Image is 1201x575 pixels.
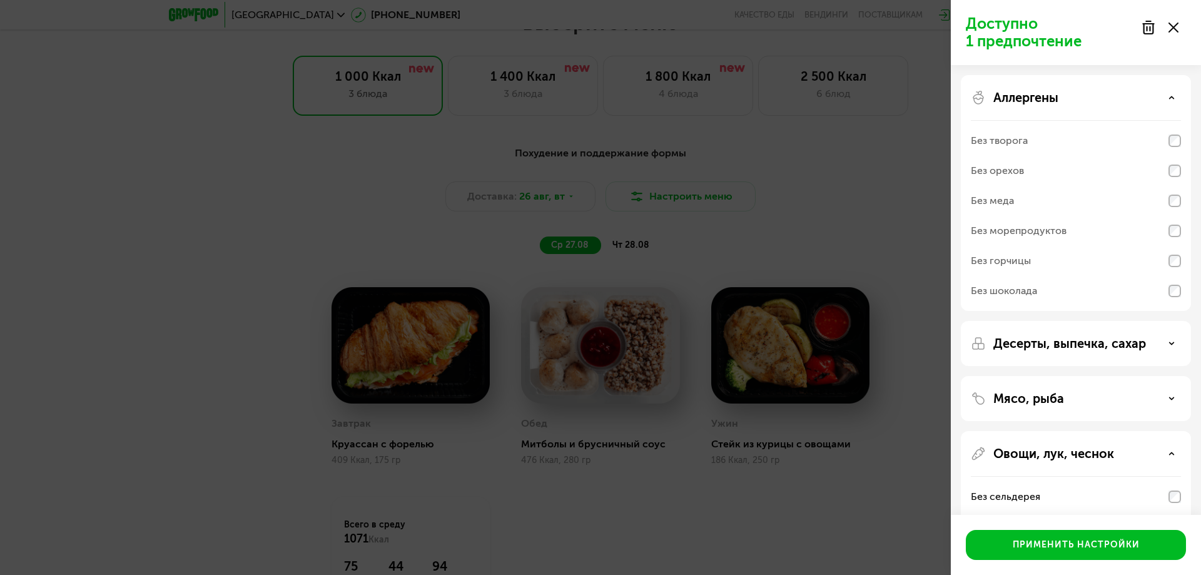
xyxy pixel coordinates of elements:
button: Применить настройки [966,530,1186,560]
p: Овощи, лук, чеснок [993,446,1114,461]
div: Без сельдерея [971,489,1040,504]
div: Применить настройки [1013,539,1140,551]
p: Доступно 1 предпочтение [966,15,1133,50]
div: Без горчицы [971,253,1031,268]
div: Без творога [971,133,1028,148]
div: Без шоколада [971,283,1037,298]
p: Десерты, выпечка, сахар [993,336,1146,351]
p: Мясо, рыба [993,391,1064,406]
div: Без морепродуктов [971,223,1067,238]
div: Без меда [971,193,1014,208]
div: Без орехов [971,163,1024,178]
p: Аллергены [993,90,1058,105]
